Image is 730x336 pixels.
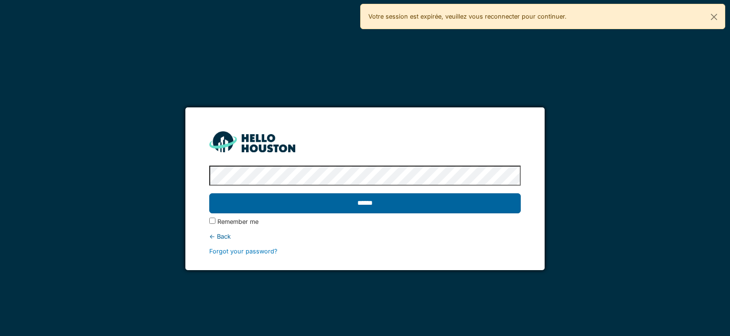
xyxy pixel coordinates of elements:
[209,232,520,241] div: ← Back
[703,4,725,30] button: Close
[217,217,258,226] label: Remember me
[360,4,725,29] div: Votre session est expirée, veuillez vous reconnecter pour continuer.
[209,131,295,152] img: HH_line-BYnF2_Hg.png
[209,248,278,255] a: Forgot your password?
